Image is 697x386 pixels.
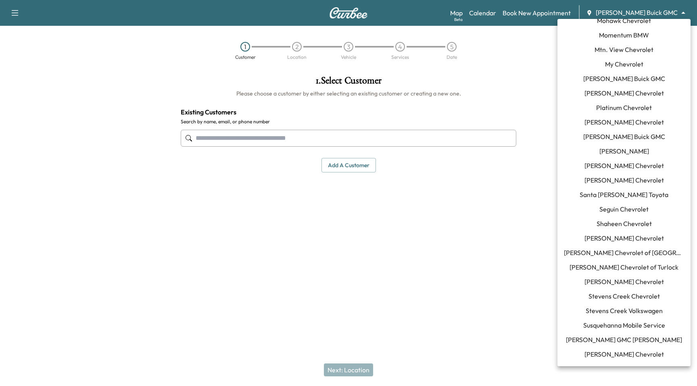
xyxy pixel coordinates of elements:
[584,88,664,98] span: [PERSON_NAME] Chevrolet
[599,146,649,156] span: [PERSON_NAME]
[584,349,664,359] span: [PERSON_NAME] Chevrolet
[599,30,649,40] span: Momentum BMW
[580,190,668,199] span: Santa [PERSON_NAME] Toyota
[594,364,654,374] span: Victorville Chevrolet
[570,262,678,272] span: [PERSON_NAME] Chevrolet of Turlock
[583,74,665,83] span: [PERSON_NAME] Buick GMC
[583,132,665,141] span: [PERSON_NAME] Buick GMC
[596,103,652,112] span: Platinum Chevrolet
[595,45,653,54] span: Mtn. View Chevrolet
[564,248,684,257] span: [PERSON_NAME] Chevrolet of [GEOGRAPHIC_DATA]
[597,219,652,228] span: Shaheen Chevrolet
[597,16,651,25] span: Mohawk Chevrolet
[605,59,643,69] span: My Chevrolet
[583,320,665,330] span: Susquehanna Mobile Service
[566,335,682,344] span: [PERSON_NAME] GMC [PERSON_NAME]
[584,175,664,185] span: [PERSON_NAME] Chevrolet
[584,117,664,127] span: [PERSON_NAME] Chevrolet
[588,291,660,301] span: Stevens Creek Chevrolet
[586,306,663,315] span: Stevens Creek Volkswagen
[584,277,664,286] span: [PERSON_NAME] Chevrolet
[584,161,664,170] span: [PERSON_NAME] Chevrolet
[599,204,649,214] span: Seguin Chevrolet
[584,233,664,243] span: [PERSON_NAME] Chevrolet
